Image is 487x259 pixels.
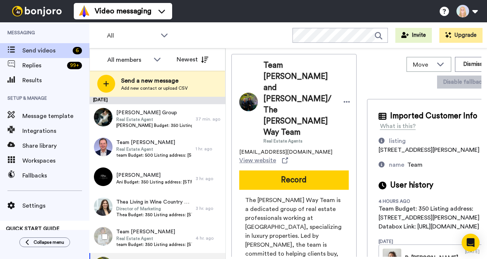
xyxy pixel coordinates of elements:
span: Add new contact or upload CSV [121,85,188,91]
div: 37 min. ago [196,116,222,122]
button: Upgrade [439,28,483,43]
span: Settings [22,201,89,210]
span: QUICK START GUIDE [6,226,60,231]
button: Collapse menu [19,237,70,247]
span: Workspaces [22,156,89,165]
img: Image of Team Jordan Wright and Adrian Wright/ The Wright Way Team [239,93,258,111]
span: Team [PERSON_NAME] [116,139,192,146]
div: 3 hr. ago [196,176,222,182]
span: Send a new message [121,76,188,85]
span: Team [PERSON_NAME] and [PERSON_NAME]/ The [PERSON_NAME] Way Team [263,60,336,138]
span: Message template [22,112,89,121]
span: Results [22,76,89,85]
span: Real Estate Agent [116,236,192,242]
div: 99 + [67,62,82,69]
span: Real Estate Agent [116,116,192,122]
img: bj-logo-header-white.svg [9,6,65,16]
div: 6 [73,47,82,54]
div: 3 hr. ago [196,205,222,211]
span: team Budget: 350 Listing address: [STREET_ADDRESS] Databox Link: [URL][DOMAIN_NAME] [116,242,192,247]
button: Record [239,170,349,190]
span: [PERSON_NAME] Budget: 350 Listing address: [STREET_ADDRESS] Databox Link: [URL][DOMAIN_NAME] [116,122,192,128]
span: Video messaging [95,6,151,16]
div: Open Intercom Messenger [462,234,480,252]
span: Real Estate Agent [116,146,192,152]
span: [EMAIL_ADDRESS][DOMAIN_NAME] [239,148,332,156]
img: 1d4b2308-6c3d-4215-84b6-4c648e3e2731.jpg [94,138,113,156]
span: Send videos [22,46,70,55]
img: 9146b45e-4d39-404c-b682-7c791ffa2302.jpg [94,108,113,127]
span: team Budget: 500 Listing address: [STREET_ADDRESS] Databox Link: [URL][DOMAIN_NAME] [116,152,192,158]
span: [PERSON_NAME] [116,172,192,179]
div: 1 hr. ago [196,146,222,152]
div: [DATE] [89,97,225,104]
span: Ani Budget: 350 Listing address: [STREET_ADDRESS] Databox Link: [URL][DOMAIN_NAME] [116,179,192,185]
div: 4 hours ago [379,198,427,204]
span: Integrations [22,127,89,135]
span: [PERSON_NAME] Group [116,109,192,116]
div: All members [107,55,150,64]
img: vm-color.svg [78,5,90,17]
span: User history [390,180,433,191]
div: name [389,160,404,169]
button: Invite [395,28,432,43]
span: Share library [22,141,89,150]
div: Team Budget: 350 Listing address: [STREET_ADDRESS][PERSON_NAME] Databox Link: [URL][DOMAIN_NAME] [379,204,484,231]
img: 1dab5bbc-e3d2-4527-84b4-31ccb2bf811c.png [94,167,113,186]
span: View website [239,156,276,165]
span: All [107,31,157,40]
span: Fallbacks [22,171,89,180]
button: Newest [171,52,214,67]
span: Team [PERSON_NAME] [116,228,192,236]
span: Team [407,162,423,168]
span: Real Estate Agents [263,138,336,144]
span: Thea Budget: 350 Listing address: [STREET_ADDRESS] Databox Link: [URL][DOMAIN_NAME] [116,212,192,218]
span: Move [413,60,433,69]
span: Collapse menu [34,239,64,245]
div: 4 hr. ago [196,235,222,241]
span: Director of Marketing [116,206,192,212]
img: 36c8e1ba-901a-42de-b15e-302f1f8419d4.jpg [94,197,113,216]
span: Replies [22,61,64,70]
div: listing [389,137,406,146]
span: Thea Living in Wine Country Group [116,198,192,206]
span: Imported Customer Info [390,111,477,122]
div: What is this? [380,122,416,131]
a: View website [239,156,288,165]
div: [DATE] [379,239,427,244]
span: [STREET_ADDRESS][PERSON_NAME] [379,147,480,153]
